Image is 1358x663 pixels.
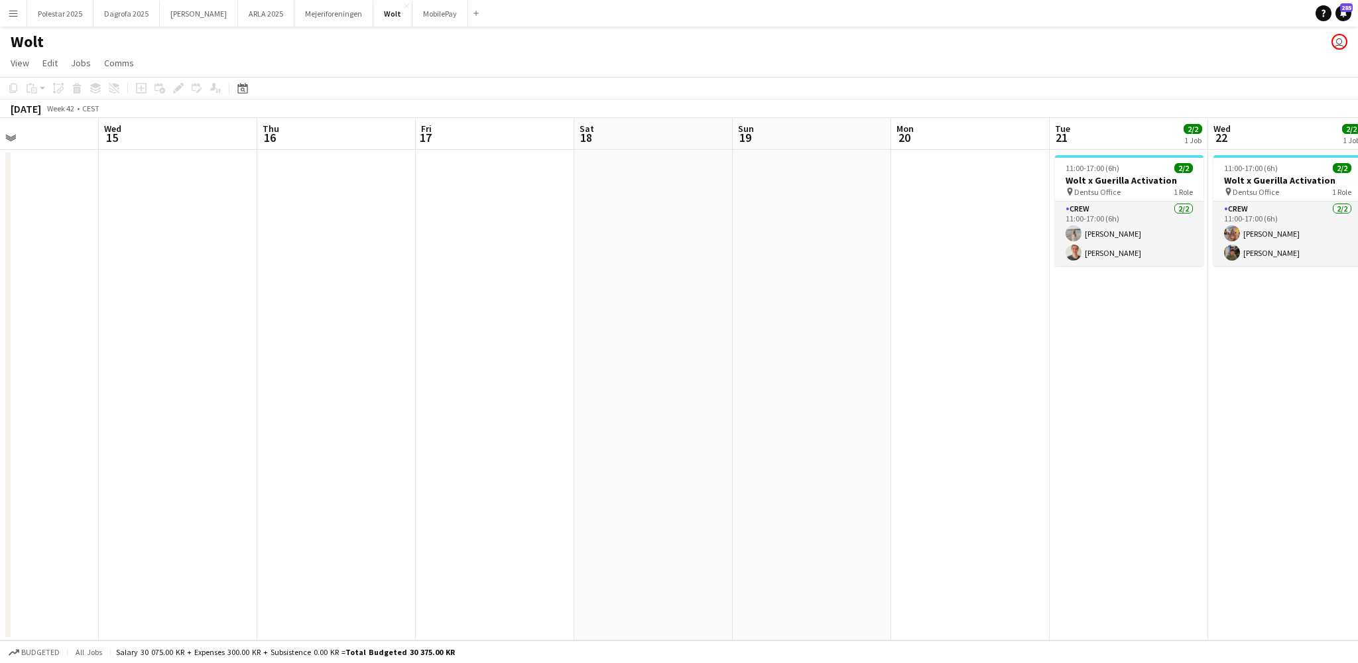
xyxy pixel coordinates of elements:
button: Budgeted [7,645,62,660]
span: 2/2 [1333,163,1351,173]
span: 17 [419,130,432,145]
span: Jobs [71,57,91,69]
button: Polestar 2025 [27,1,93,27]
span: 19 [736,130,754,145]
span: All jobs [73,647,105,657]
span: Sat [580,123,594,135]
a: Edit [37,54,63,72]
span: Comms [104,57,134,69]
span: Dentsu Office [1074,187,1121,197]
span: 11:00-17:00 (6h) [1066,163,1119,173]
span: Wed [104,123,121,135]
a: View [5,54,34,72]
div: Salary 30 075.00 KR + Expenses 300.00 KR + Subsistence 0.00 KR = [116,647,455,657]
app-job-card: 11:00-17:00 (6h)2/2Wolt x Guerilla Activation Dentsu Office1 RoleCrew2/211:00-17:00 (6h)[PERSON_N... [1055,155,1204,266]
span: Tue [1055,123,1070,135]
span: Wed [1213,123,1231,135]
span: Budgeted [21,648,60,657]
span: Week 42 [44,103,77,113]
app-user-avatar: Tatianna Tobiassen [1331,34,1347,50]
span: Thu [263,123,279,135]
a: 285 [1335,5,1351,21]
a: Comms [99,54,139,72]
button: MobilePay [412,1,468,27]
button: Wolt [373,1,412,27]
button: Mejeriforeningen [294,1,373,27]
button: Dagrofa 2025 [93,1,160,27]
h1: Wolt [11,32,44,52]
span: 1 Role [1174,187,1193,197]
span: 2/2 [1184,124,1202,134]
h3: Wolt x Guerilla Activation [1055,174,1204,186]
span: 1 Role [1332,187,1351,197]
span: Dentsu Office [1233,187,1279,197]
span: 20 [895,130,914,145]
span: 16 [261,130,279,145]
button: [PERSON_NAME] [160,1,238,27]
div: [DATE] [11,102,41,115]
span: Edit [42,57,58,69]
a: Jobs [66,54,96,72]
div: CEST [82,103,99,113]
span: Mon [896,123,914,135]
button: ARLA 2025 [238,1,294,27]
app-card-role: Crew2/211:00-17:00 (6h)[PERSON_NAME][PERSON_NAME] [1055,202,1204,266]
span: 21 [1053,130,1070,145]
span: 18 [578,130,594,145]
span: 2/2 [1174,163,1193,173]
span: 285 [1340,3,1353,12]
span: 15 [102,130,121,145]
span: Sun [738,123,754,135]
span: 11:00-17:00 (6h) [1224,163,1278,173]
span: Fri [421,123,432,135]
span: View [11,57,29,69]
span: 22 [1211,130,1231,145]
span: Total Budgeted 30 375.00 KR [345,647,455,657]
div: 1 Job [1184,135,1202,145]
